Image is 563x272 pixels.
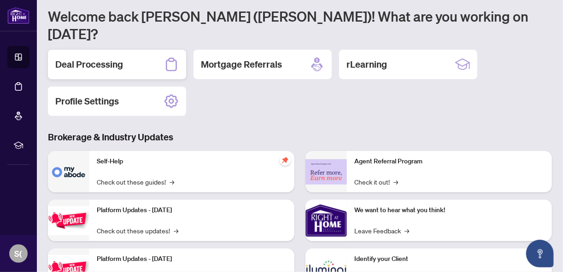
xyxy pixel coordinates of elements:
span: → [405,226,409,236]
a: Leave Feedback→ [354,226,409,236]
button: Open asap [526,240,554,267]
span: → [393,177,398,187]
span: S( [15,247,23,260]
h3: Brokerage & Industry Updates [48,131,552,144]
h1: Welcome back [PERSON_NAME] ([PERSON_NAME])! What are you working on [DATE]? [48,7,552,42]
h2: Deal Processing [55,58,123,71]
p: Agent Referral Program [354,156,545,167]
p: Identify your Client [354,254,545,264]
p: Self-Help [97,156,287,167]
span: → [174,226,178,236]
img: Self-Help [48,151,89,192]
h2: Profile Settings [55,95,119,108]
img: logo [7,7,29,24]
h2: Mortgage Referrals [201,58,282,71]
p: Platform Updates - [DATE] [97,205,287,215]
a: Check it out!→ [354,177,398,187]
p: Platform Updates - [DATE] [97,254,287,264]
span: → [170,177,174,187]
span: pushpin [280,155,291,166]
img: Agent Referral Program [305,159,347,185]
img: We want to hear what you think! [305,200,347,241]
a: Check out these guides!→ [97,177,174,187]
p: We want to hear what you think! [354,205,545,215]
h2: rLearning [346,58,387,71]
img: Platform Updates - July 21, 2025 [48,206,89,235]
a: Check out these updates!→ [97,226,178,236]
